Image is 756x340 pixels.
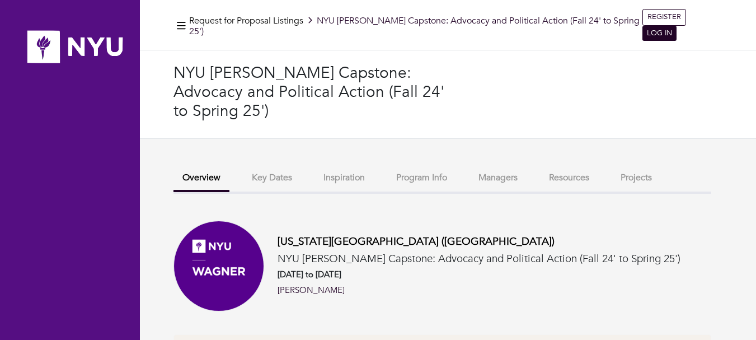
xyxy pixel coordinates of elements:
img: Social%20Media%20Avatar_Wagner.png [173,221,264,311]
button: Managers [469,166,527,190]
button: Projects [612,166,661,190]
a: REGISTER [642,9,686,26]
button: Program Info [387,166,456,190]
h5: NYU [PERSON_NAME] Capstone: Advocacy and Political Action (Fall 24' to Spring 25') [189,16,642,37]
button: Overview [173,166,229,192]
button: Inspiration [314,166,374,190]
h5: NYU [PERSON_NAME] Capstone: Advocacy and Political Action (Fall 24' to Spring 25') [278,253,680,266]
h3: NYU [PERSON_NAME] Capstone: Advocacy and Political Action (Fall 24' to Spring 25') [173,64,448,120]
a: [US_STATE][GEOGRAPHIC_DATA] ([GEOGRAPHIC_DATA]) [278,234,555,249]
a: Request for Proposal Listings [189,15,303,27]
a: LOG IN [642,26,677,41]
img: nyu_logo.png [11,20,129,73]
button: Key Dates [243,166,301,190]
button: Resources [540,166,598,190]
h6: [DATE] to [DATE] [278,269,680,280]
a: [PERSON_NAME] [278,284,345,297]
